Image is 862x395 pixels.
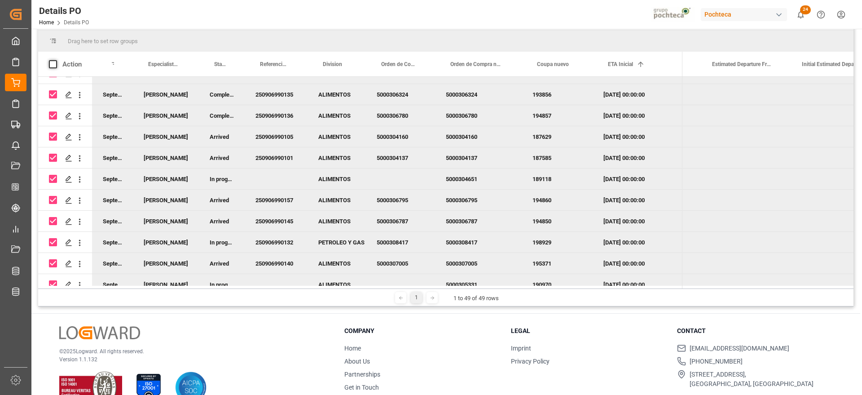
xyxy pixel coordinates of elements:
div: [DATE] 00:00:00 [593,84,682,105]
div: 187629 [522,126,593,147]
div: 250906990136 [245,105,308,126]
div: 250906990135 [245,84,308,105]
div: Press SPACE to deselect this row. [38,169,682,190]
div: 194857 [522,105,593,126]
div: Completed [199,105,245,126]
div: [PERSON_NAME] [133,84,199,105]
a: Privacy Policy [511,358,550,365]
p: Version 1.1.132 [59,355,322,364]
div: September [92,232,133,253]
div: Action [62,60,82,68]
a: Home [344,345,361,352]
div: [DATE] 00:00:00 [593,232,682,253]
div: Press SPACE to deselect this row. [38,274,682,295]
div: 5000304137 [435,147,522,168]
div: In progress [199,169,245,189]
h3: Company [344,326,500,336]
a: Partnerships [344,371,380,378]
div: 195371 [522,253,593,274]
div: 194860 [522,190,593,210]
div: 5000306780 [366,105,435,126]
div: [PERSON_NAME] [133,126,199,147]
div: Press SPACE to deselect this row. [38,84,682,105]
a: About Us [344,358,370,365]
div: Press SPACE to deselect this row. [38,147,682,169]
span: [STREET_ADDRESS], [GEOGRAPHIC_DATA], [GEOGRAPHIC_DATA] [690,370,814,389]
span: ETA Inicial [608,61,633,67]
div: [PERSON_NAME] [133,169,199,189]
div: [DATE] 00:00:00 [593,126,682,147]
div: Press SPACE to deselect this row. [38,253,682,274]
div: September [92,147,133,168]
div: ALIMENTOS [318,275,355,295]
div: Arrived [199,211,245,231]
div: [PERSON_NAME] [133,190,199,210]
div: Arrived [199,126,245,147]
div: ALIMENTOS [318,169,355,190]
button: Pochteca [701,6,791,23]
div: [PERSON_NAME] [133,147,199,168]
div: 250906990101 [245,147,308,168]
span: [EMAIL_ADDRESS][DOMAIN_NAME] [690,344,789,353]
div: ALIMENTOS [318,148,355,169]
div: September [92,84,133,105]
div: [DATE] 00:00:00 [593,105,682,126]
div: 5000306795 [366,190,435,210]
div: ALIMENTOS [318,211,355,232]
span: Drag here to set row groups [68,38,138,44]
span: Coupa nuevo [537,61,569,67]
div: ALIMENTOS [318,106,355,126]
div: September [92,274,133,295]
div: 5000304160 [366,126,435,147]
span: Orden de Compra [381,61,416,67]
div: 189118 [522,169,593,189]
span: Orden de Compra nuevo [450,61,503,67]
div: Press SPACE to deselect this row. [38,105,682,126]
div: Press SPACE to deselect this row. [38,211,682,232]
span: [PHONE_NUMBER] [690,357,743,366]
div: 5000304160 [435,126,522,147]
div: 194850 [522,211,593,231]
div: 5000304137 [366,147,435,168]
span: Estimated Departure From Origin [712,61,772,67]
span: Division [323,61,342,67]
div: 5000306795 [435,190,522,210]
div: [DATE] 00:00:00 [593,169,682,189]
div: Press SPACE to deselect this row. [38,190,682,211]
a: Imprint [511,345,531,352]
div: [DATE] 00:00:00 [593,211,682,231]
div: 5000307005 [366,253,435,274]
div: [DATE] 00:00:00 [593,147,682,168]
div: 5000308417 [366,232,435,253]
div: Arrived [199,253,245,274]
div: 5000306324 [366,84,435,105]
div: 190970 [522,274,593,295]
div: 250906990132 [245,232,308,253]
div: [PERSON_NAME] [133,253,199,274]
div: [PERSON_NAME] [133,105,199,126]
div: Pochteca [701,8,787,21]
div: In progress [199,232,245,253]
div: September [92,253,133,274]
span: Initial Estimated Departure From Origin [802,61,862,67]
div: 250906990157 [245,190,308,210]
div: September [92,105,133,126]
div: September [92,211,133,231]
div: [PERSON_NAME] [133,211,199,231]
div: 1 to 49 of 49 rows [453,294,499,303]
div: In progress [199,274,245,295]
a: Get in Touch [344,384,379,391]
div: [PERSON_NAME] [133,274,199,295]
div: 250906990105 [245,126,308,147]
div: [DATE] 00:00:00 [593,190,682,210]
div: Press SPACE to deselect this row. [38,232,682,253]
span: Status [214,61,226,67]
div: 1 [411,292,422,303]
div: [PERSON_NAME] [133,232,199,253]
div: September [92,190,133,210]
img: Logward Logo [59,326,140,339]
